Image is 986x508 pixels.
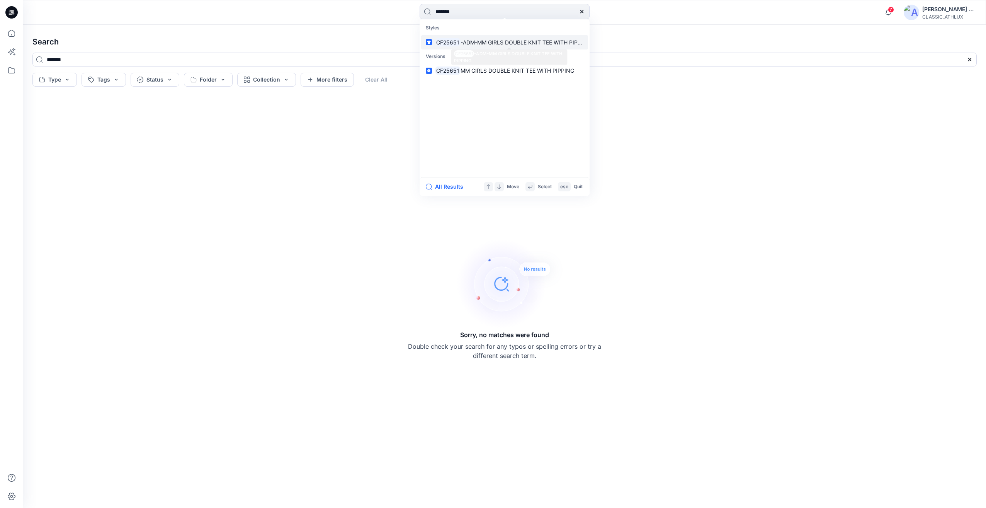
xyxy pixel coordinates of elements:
[461,39,591,46] span: -ADM-MM GIRLS DOUBLE KNIT TEE WITH PIPPING
[32,73,77,87] button: Type
[82,73,126,87] button: Tags
[904,5,919,20] img: avatar
[237,73,296,87] button: Collection
[888,7,894,13] span: 7
[507,183,519,191] p: Move
[922,14,976,20] div: CLASSIC_ATHLUX
[560,183,568,191] p: esc
[435,66,461,75] mark: CF25651
[421,21,588,35] p: Styles
[461,67,574,74] span: MM GIRLS DOUBLE KNIT TEE WITH PIPPING
[574,183,583,191] p: Quit
[26,31,983,53] h4: Search
[421,63,588,78] a: CF25651MM GIRLS DOUBLE KNIT TEE WITH PIPPING
[301,73,354,87] button: More filters
[538,183,552,191] p: Select
[131,73,179,87] button: Status
[184,73,233,87] button: Folder
[421,49,588,64] p: Versions
[460,330,549,339] h5: Sorry, no matches were found
[408,342,601,360] p: Double check your search for any typos or spelling errors or try a different search term.
[922,5,976,14] div: [PERSON_NAME] Cfai
[435,38,461,47] mark: CF25651
[426,182,468,191] button: All Results
[457,237,565,330] img: Sorry, no matches were found
[421,35,588,49] a: CF25651-ADM-MM GIRLS DOUBLE KNIT TEE WITH PIPPING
